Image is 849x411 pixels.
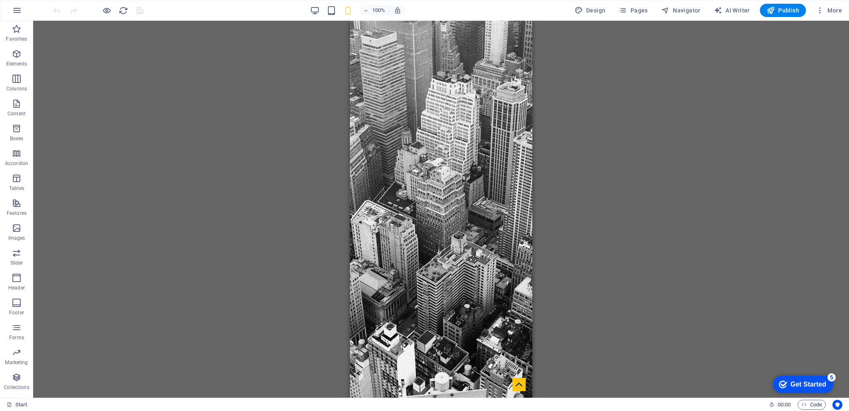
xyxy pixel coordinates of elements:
div: Design (Ctrl+Alt+Y) [571,4,609,17]
span: Publish [767,6,799,15]
p: Boxes [10,135,24,142]
span: Navigator [661,6,701,15]
p: Tables [9,185,24,192]
button: reload [118,5,128,15]
button: Navigator [658,4,704,17]
span: AI Writer [714,6,750,15]
h6: Session time [769,400,791,410]
button: Usercentrics [832,400,842,410]
div: 5 [61,2,70,10]
p: Marketing [5,359,28,366]
p: Collections [4,384,29,391]
i: On resize automatically adjust zoom level to fit chosen device. [394,7,401,14]
h6: 100% [372,5,386,15]
button: Pages [615,4,651,17]
p: Images [8,235,25,241]
button: Click here to leave preview mode and continue editing [102,5,112,15]
button: Code [798,400,826,410]
p: Elements [6,61,27,67]
div: Get Started 5 items remaining, 0% complete [7,4,67,22]
p: Favorites [6,36,27,42]
button: More [813,4,845,17]
span: More [816,6,842,15]
button: Design [571,4,609,17]
p: Slider [10,260,23,266]
a: Click to cancel selection. Double-click to open Pages [7,400,27,410]
span: 00 00 [778,400,791,410]
i: Reload page [119,6,128,15]
span: Pages [619,6,648,15]
button: 100% [360,5,389,15]
p: Header [8,285,25,291]
p: Accordion [5,160,28,167]
p: Content [7,110,26,117]
span: Code [801,400,822,410]
div: Get Started [24,9,60,17]
p: Columns [6,85,27,92]
span: : [784,401,785,408]
button: Publish [760,4,806,17]
span: Design [575,6,606,15]
p: Features [7,210,27,216]
p: Forms [9,334,24,341]
p: Footer [9,309,24,316]
button: AI Writer [711,4,753,17]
